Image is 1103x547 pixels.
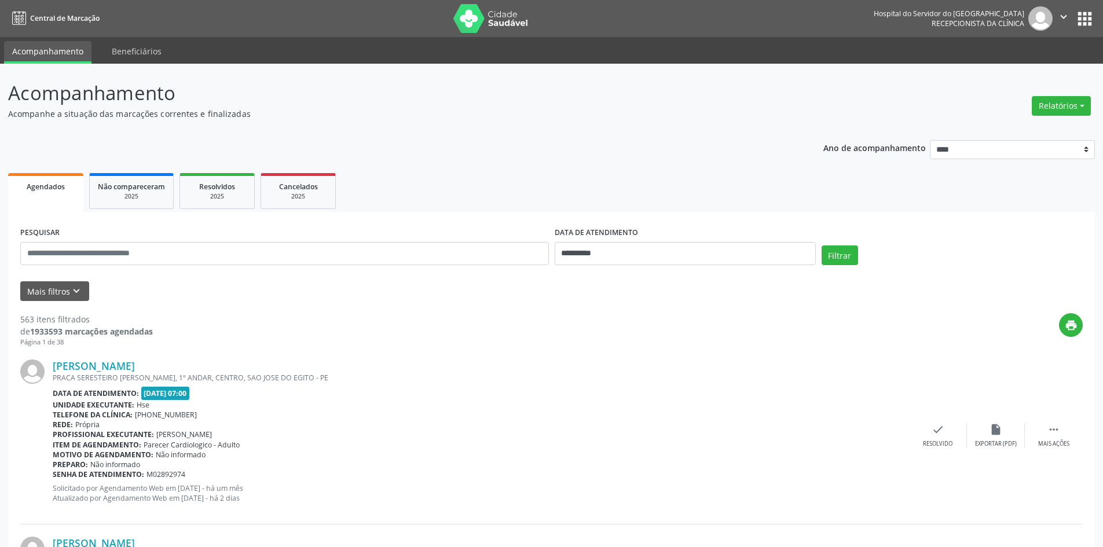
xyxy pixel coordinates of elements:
div: Exportar (PDF) [975,440,1017,448]
i:  [1057,10,1070,23]
span: Agendados [27,182,65,192]
button:  [1053,6,1075,31]
b: Data de atendimento: [53,388,139,398]
span: Cancelados [279,182,318,192]
p: Solicitado por Agendamento Web em [DATE] - há um mês Atualizado por Agendamento Web em [DATE] - h... [53,483,909,503]
i: check [932,423,944,436]
b: Profissional executante: [53,429,154,439]
span: Não compareceram [98,182,165,192]
div: Hospital do Servidor do [GEOGRAPHIC_DATA] [874,9,1024,19]
p: Acompanhe a situação das marcações correntes e finalizadas [8,108,769,120]
img: img [20,359,45,384]
span: Hse [137,400,149,410]
b: Item de agendamento: [53,440,141,450]
span: Recepcionista da clínica [932,19,1024,28]
div: PRACA SERESTEIRO [PERSON_NAME], 1º ANDAR, CENTRO, SAO JOSE DO EGITO - PE [53,373,909,383]
b: Senha de atendimento: [53,469,144,479]
label: PESQUISAR [20,224,60,242]
button: Relatórios [1032,96,1091,116]
a: Beneficiários [104,41,170,61]
span: Parecer Cardiologico - Adulto [144,440,240,450]
div: Página 1 de 38 [20,337,153,347]
button: apps [1075,9,1095,29]
div: 2025 [98,192,165,201]
i: insert_drive_file [990,423,1002,436]
div: de [20,325,153,337]
i: print [1065,319,1078,332]
strong: 1933593 marcações agendadas [30,326,153,337]
span: [PHONE_NUMBER] [135,410,197,420]
div: Mais ações [1038,440,1069,448]
span: Não informado [90,460,140,469]
a: Central de Marcação [8,9,100,28]
a: Acompanhamento [4,41,91,64]
p: Acompanhamento [8,79,769,108]
button: Mais filtroskeyboard_arrow_down [20,281,89,302]
img: img [1028,6,1053,31]
b: Telefone da clínica: [53,410,133,420]
div: Resolvido [923,440,952,448]
button: Filtrar [822,245,858,265]
b: Unidade executante: [53,400,134,410]
span: Central de Marcação [30,13,100,23]
div: 2025 [188,192,246,201]
button: print [1059,313,1083,337]
div: 563 itens filtrados [20,313,153,325]
span: Própria [75,420,100,429]
span: Não informado [156,450,206,460]
b: Preparo: [53,460,88,469]
p: Ano de acompanhamento [823,140,926,155]
a: [PERSON_NAME] [53,359,135,372]
span: [PERSON_NAME] [156,429,212,439]
i: keyboard_arrow_down [70,285,83,298]
i:  [1047,423,1060,436]
span: [DATE] 07:00 [141,387,190,400]
b: Motivo de agendamento: [53,450,153,460]
div: 2025 [269,192,327,201]
span: Resolvidos [199,182,235,192]
b: Rede: [53,420,73,429]
span: M02892974 [146,469,185,479]
label: DATA DE ATENDIMENTO [555,224,638,242]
